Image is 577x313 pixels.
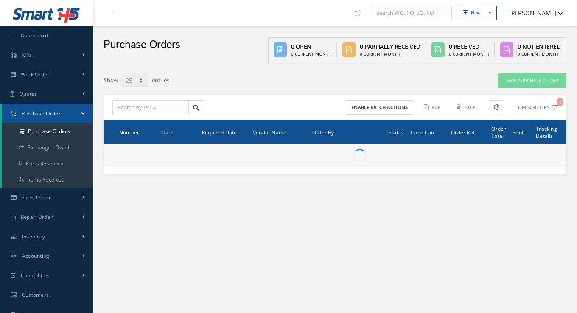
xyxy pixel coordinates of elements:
[491,124,506,140] span: Order Total
[2,104,93,123] a: Purchase Order
[22,51,32,59] span: KPIs
[471,9,481,17] div: New
[459,6,497,20] button: New
[22,233,45,240] span: Inventory
[360,51,420,57] div: 0 Current Month
[372,6,452,21] input: Search WO, PO, SO, RO
[449,51,489,57] div: 0 Current Month
[510,101,558,115] button: Open Filters1
[112,100,189,115] input: Search by PO #
[518,51,561,57] div: 0 Current Month
[451,128,476,136] span: Order Ref.
[452,100,483,115] button: Excel
[22,291,49,299] span: Customers
[2,156,93,172] a: Parts Research
[536,124,557,140] span: Tracking Details
[389,128,404,136] span: Status
[449,42,489,51] div: 0 Received
[21,272,50,279] span: Capabilities
[22,252,50,260] span: Accounting
[312,128,334,136] span: Order By
[21,213,53,221] span: Repair Order
[21,71,50,78] span: Work Order
[20,90,37,98] span: Quotes
[119,128,139,136] span: Number
[202,128,237,136] span: Required Date
[2,123,93,140] a: Purchase Orders
[22,110,61,117] span: Purchase Order
[513,128,524,136] span: Sent
[22,194,51,201] span: Sales Order
[162,128,174,136] span: Date
[291,42,331,51] div: 0 Open
[152,73,169,85] label: entries
[104,73,118,85] label: Show
[2,172,93,188] a: Items Received
[253,128,286,136] span: Vendor Name
[21,32,48,39] span: Dashboard
[518,42,561,51] div: 0 Not Entered
[501,5,563,21] button: [PERSON_NAME]
[411,128,434,136] span: Condition
[346,100,413,115] button: Enable batch actions
[360,42,420,51] div: 0 Partially Received
[557,98,563,106] span: 1
[104,39,180,51] h2: Purchase Orders
[498,73,566,88] a: New Purchase Order
[420,100,446,115] button: PDF
[291,51,331,57] div: 0 Current Month
[2,140,93,156] a: Exchanges Owed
